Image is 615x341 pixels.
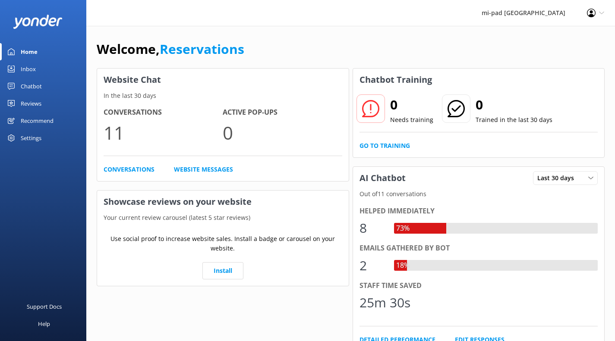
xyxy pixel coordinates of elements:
[390,94,433,115] h2: 0
[390,115,433,125] p: Needs training
[360,243,598,254] div: Emails gathered by bot
[353,189,605,199] p: Out of 11 conversations
[21,95,41,112] div: Reviews
[27,298,62,315] div: Support Docs
[353,167,412,189] h3: AI Chatbot
[537,173,579,183] span: Last 30 days
[476,94,552,115] h2: 0
[97,69,349,91] h3: Website Chat
[21,129,41,147] div: Settings
[13,15,63,29] img: yonder-white-logo.png
[360,292,410,313] div: 25m 30s
[104,107,223,118] h4: Conversations
[38,315,50,332] div: Help
[394,260,412,271] div: 18%
[476,115,552,125] p: Trained in the last 30 days
[97,191,349,213] h3: Showcase reviews on your website
[21,60,36,78] div: Inbox
[360,141,410,150] a: Go to Training
[353,69,438,91] h3: Chatbot Training
[21,112,54,129] div: Recommend
[394,223,412,234] div: 73%
[202,262,243,279] a: Install
[97,213,349,222] p: Your current review carousel (latest 5 star reviews)
[223,107,342,118] h4: Active Pop-ups
[21,78,42,95] div: Chatbot
[223,118,342,147] p: 0
[174,165,233,174] a: Website Messages
[360,280,598,291] div: Staff time saved
[104,118,223,147] p: 11
[104,234,342,253] p: Use social proof to increase website sales. Install a badge or carousel on your website.
[97,39,244,59] h1: Welcome,
[360,255,385,276] div: 2
[97,91,349,100] p: In the last 30 days
[160,40,244,58] a: Reservations
[360,218,385,238] div: 8
[104,165,155,174] a: Conversations
[360,206,598,217] div: Helped immediately
[21,43,38,60] div: Home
